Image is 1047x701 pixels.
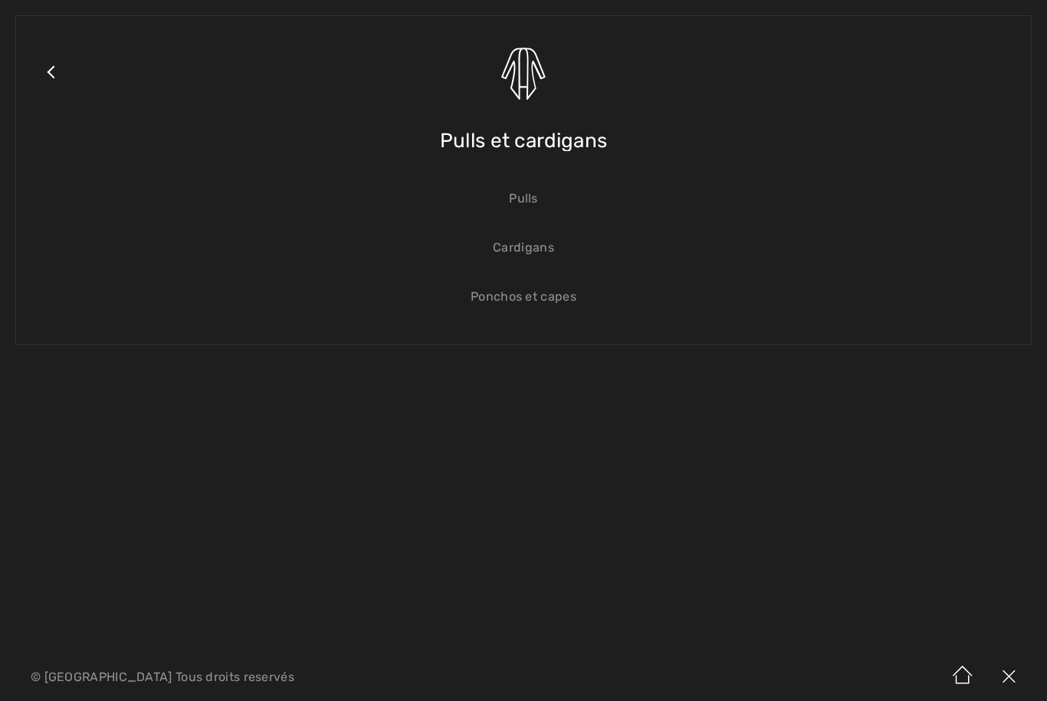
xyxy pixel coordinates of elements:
a: Pulls [31,182,1016,216]
p: © [GEOGRAPHIC_DATA] Tous droits reservés [31,672,615,683]
span: Pulls et cardigans [440,114,607,168]
span: Aide [38,11,68,25]
img: X [986,653,1032,701]
a: Cardigans [31,231,1016,265]
a: Ponchos et capes [31,280,1016,314]
img: Accueil [940,653,986,701]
